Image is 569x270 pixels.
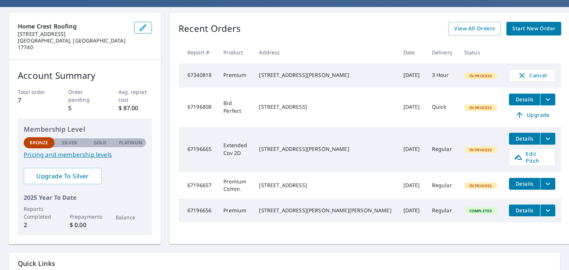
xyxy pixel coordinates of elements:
[217,127,253,172] td: Extended Cov 2D
[24,168,102,184] a: Upgrade To Silver
[179,199,217,222] td: 67196656
[116,213,146,221] p: Balance
[179,22,241,36] p: Recent Orders
[24,124,146,134] p: Membership Level
[259,71,391,79] div: [STREET_ADDRESS][PERSON_NAME]
[179,41,217,63] th: Report #
[426,41,458,63] th: Delivery
[426,88,458,127] td: Quick
[259,182,391,189] div: [STREET_ADDRESS]
[259,145,391,153] div: [STREET_ADDRESS][PERSON_NAME]
[259,103,391,111] div: [STREET_ADDRESS]
[179,63,217,88] td: 67340818
[397,88,426,127] td: [DATE]
[217,41,253,63] th: Product
[540,205,555,216] button: filesDropdownBtn-67196656
[217,63,253,88] td: Premium
[18,31,128,37] p: [STREET_ADDRESS]
[540,178,555,190] button: filesDropdownBtn-67196657
[426,172,458,199] td: Regular
[448,22,501,36] a: View All Orders
[397,63,426,88] td: [DATE]
[506,22,561,36] a: Start New Order
[24,220,54,229] p: 2
[24,150,146,159] a: Pricing and membership levels
[426,127,458,172] td: Regular
[465,147,497,152] span: In Process
[253,41,397,63] th: Address
[217,172,253,199] td: Premium Comm.
[18,22,128,31] p: Home Crest Roofing
[18,96,51,105] p: 7
[68,104,102,112] p: 5
[119,104,152,112] p: $ 87.00
[465,73,497,78] span: In Process
[426,63,458,88] td: 3 Hour
[119,88,152,104] p: Avg. report cost
[397,127,426,172] td: [DATE]
[179,88,217,127] td: 67196808
[512,24,555,33] span: Start New Order
[465,208,496,213] span: Completed
[259,207,391,214] div: [STREET_ADDRESS][PERSON_NAME][PERSON_NAME]
[179,172,217,199] td: 67196657
[24,193,146,202] p: 2025 Year To Date
[426,199,458,222] td: Regular
[62,139,77,146] p: Silver
[217,88,253,127] td: Bid Perfect
[70,213,100,220] p: Prepayments
[540,133,555,145] button: filesDropdownBtn-67196665
[513,207,536,214] span: Details
[24,205,54,220] p: Reports Completed
[509,69,555,82] button: Cancel
[513,96,536,103] span: Details
[179,127,217,172] td: 67196665
[454,24,495,33] span: View All Orders
[458,41,503,63] th: Status
[18,259,551,268] p: Quick Links
[465,183,497,188] span: In Process
[509,205,540,216] button: detailsBtn-67196656
[18,69,152,82] p: Account Summary
[465,105,497,110] span: In Process
[30,139,48,146] p: Bronze
[30,172,96,180] span: Upgrade To Silver
[509,94,540,105] button: detailsBtn-67196808
[119,139,142,146] p: Platinum
[397,172,426,199] td: [DATE]
[397,199,426,222] td: [DATE]
[509,148,555,166] a: Edit Pitch
[68,88,102,104] p: Order pending
[70,220,100,229] p: $ 0.00
[18,37,128,51] p: [GEOGRAPHIC_DATA], [GEOGRAPHIC_DATA] 17740
[517,71,548,80] span: Cancel
[397,41,426,63] th: Date
[514,150,550,164] span: Edit Pitch
[94,139,106,146] p: Gold
[509,133,540,145] button: detailsBtn-67196665
[513,111,551,119] span: Upgrade
[18,88,51,96] p: Total order
[540,94,555,105] button: filesDropdownBtn-67196808
[509,109,555,121] a: Upgrade
[513,135,536,142] span: Details
[509,178,540,190] button: detailsBtn-67196657
[513,180,536,187] span: Details
[217,199,253,222] td: Premium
